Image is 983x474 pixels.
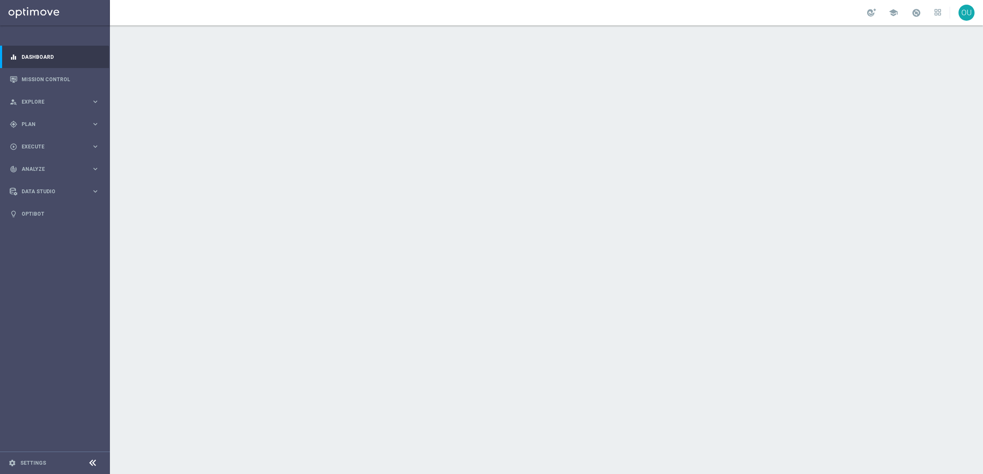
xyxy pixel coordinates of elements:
i: settings [8,459,16,467]
span: Plan [22,122,91,127]
i: keyboard_arrow_right [91,187,99,195]
span: Explore [22,99,91,104]
button: person_search Explore keyboard_arrow_right [9,99,100,105]
i: keyboard_arrow_right [91,165,99,173]
span: Data Studio [22,189,91,194]
button: Mission Control [9,76,100,83]
div: Mission Control [10,68,99,90]
div: Optibot [10,203,99,225]
button: play_circle_outline Execute keyboard_arrow_right [9,143,100,150]
a: Settings [20,460,46,466]
span: Execute [22,144,91,149]
div: Explore [10,98,91,106]
i: gps_fixed [10,121,17,128]
span: Analyze [22,167,91,172]
i: play_circle_outline [10,143,17,151]
div: Plan [10,121,91,128]
i: lightbulb [10,210,17,218]
button: track_changes Analyze keyboard_arrow_right [9,166,100,173]
i: person_search [10,98,17,106]
button: Data Studio keyboard_arrow_right [9,188,100,195]
i: keyboard_arrow_right [91,120,99,128]
i: keyboard_arrow_right [91,142,99,151]
i: equalizer [10,53,17,61]
button: gps_fixed Plan keyboard_arrow_right [9,121,100,128]
a: Mission Control [22,68,99,90]
span: school [889,8,898,17]
button: lightbulb Optibot [9,211,100,217]
div: Data Studio [10,188,91,195]
div: OU [958,5,975,21]
i: keyboard_arrow_right [91,98,99,106]
div: Execute [10,143,91,151]
div: Analyze [10,165,91,173]
div: Dashboard [10,46,99,68]
a: Optibot [22,203,99,225]
a: Dashboard [22,46,99,68]
button: equalizer Dashboard [9,54,100,60]
i: track_changes [10,165,17,173]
